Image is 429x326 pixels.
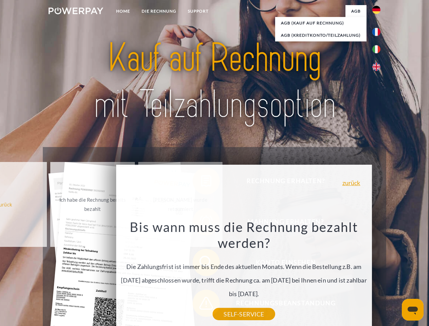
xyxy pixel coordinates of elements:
[49,7,103,14] img: logo-powerpay-white.svg
[372,6,380,14] img: de
[120,219,368,251] h3: Bis wann muss die Rechnung bezahlt werden?
[65,33,364,130] img: title-powerpay_de.svg
[275,29,367,41] a: AGB (Kreditkonto/Teilzahlung)
[342,180,360,186] a: zurück
[136,5,182,17] a: DIE RECHNUNG
[372,45,380,53] img: it
[345,5,367,17] a: agb
[213,308,275,320] a: SELF-SERVICE
[275,17,367,29] a: AGB (Kauf auf Rechnung)
[182,5,214,17] a: SUPPORT
[110,5,136,17] a: Home
[372,28,380,36] img: fr
[120,219,368,314] div: Die Zahlungsfrist ist immer bis Ende des aktuellen Monats. Wenn die Bestellung z.B. am [DATE] abg...
[402,299,424,321] iframe: Schaltfläche zum Öffnen des Messaging-Fensters
[54,195,131,214] div: Ich habe die Rechnung bereits bezahlt
[372,63,380,71] img: en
